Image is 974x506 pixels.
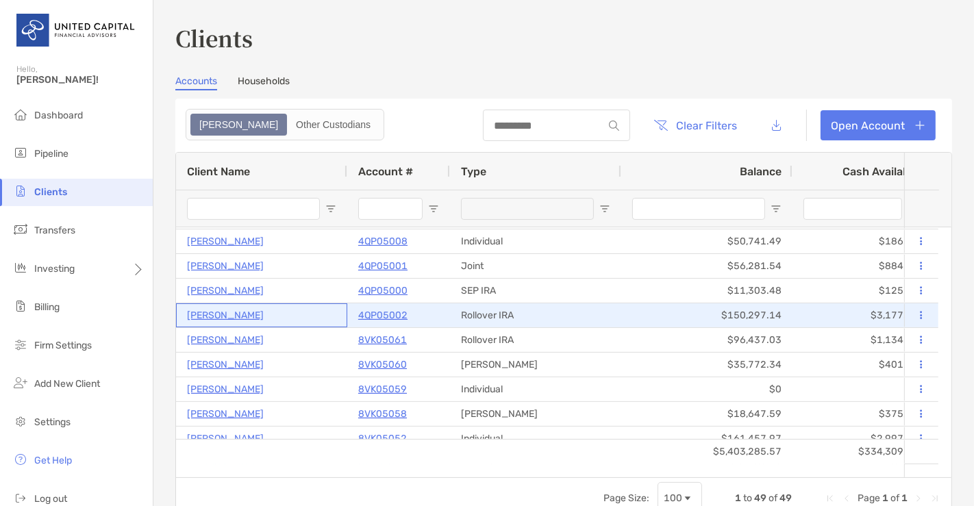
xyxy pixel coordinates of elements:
span: Client Name [187,165,250,178]
div: $125.49 [792,279,929,303]
a: 4QP05001 [358,257,408,275]
div: $186.04 [792,229,929,253]
img: firm-settings icon [12,336,29,353]
div: Joint [450,254,621,278]
a: [PERSON_NAME] [187,381,264,398]
span: of [769,492,777,504]
input: Client Name Filter Input [187,198,320,220]
img: clients icon [12,183,29,199]
div: $1,134.67 [792,328,929,352]
button: Open Filter Menu [599,203,610,214]
div: Previous Page [841,493,852,504]
span: 1 [901,492,908,504]
span: 1 [882,492,888,504]
span: Pipeline [34,148,68,160]
div: $401.28 [792,353,929,377]
a: Households [238,75,290,90]
a: 8VK05058 [358,405,407,422]
div: $334,309.23 [792,440,929,464]
div: $96,437.03 [621,328,792,352]
div: $11,303.48 [621,279,792,303]
a: [PERSON_NAME] [187,331,264,349]
span: 49 [779,492,792,504]
div: Individual [450,377,621,401]
img: transfers icon [12,221,29,238]
a: [PERSON_NAME] [187,257,264,275]
div: [PERSON_NAME] [450,402,621,426]
span: Log out [34,493,67,505]
img: billing icon [12,298,29,314]
img: dashboard icon [12,106,29,123]
span: Cash Available [842,165,919,178]
div: $56,281.54 [621,254,792,278]
span: Dashboard [34,110,83,121]
div: Last Page [929,493,940,504]
div: Zoe [192,115,286,134]
div: Page Size: [603,492,649,504]
span: Type [461,165,486,178]
a: Accounts [175,75,217,90]
a: 4QP05000 [358,282,408,299]
div: $375.49 [792,402,929,426]
div: [PERSON_NAME] [450,353,621,377]
span: 49 [754,492,766,504]
input: Balance Filter Input [632,198,765,220]
div: segmented control [186,109,384,140]
img: pipeline icon [12,144,29,161]
div: $50,741.49 [621,229,792,253]
img: logout icon [12,490,29,506]
div: $0 [792,377,929,401]
img: add_new_client icon [12,375,29,391]
div: Next Page [913,493,924,504]
span: Balance [740,165,782,178]
span: Transfers [34,225,75,236]
a: 8VK05059 [358,381,407,398]
span: Account # [358,165,413,178]
h3: Clients [175,22,952,53]
div: First Page [825,493,836,504]
a: [PERSON_NAME] [187,430,264,447]
p: 8VK05060 [358,356,407,373]
span: Page [858,492,880,504]
a: 4QP05008 [358,233,408,250]
a: [PERSON_NAME] [187,282,264,299]
div: $5,403,285.57 [621,440,792,464]
button: Clear Filters [644,110,748,140]
a: 8VK05052 [358,430,407,447]
div: Other Custodians [288,115,378,134]
a: [PERSON_NAME] [187,356,264,373]
span: Add New Client [34,378,100,390]
div: $0 [621,377,792,401]
div: $3,177.77 [792,303,929,327]
span: [PERSON_NAME]! [16,74,145,86]
a: 8VK05061 [358,331,407,349]
a: Open Account [821,110,936,140]
div: Rollover IRA [450,303,621,327]
span: Get Help [34,455,72,466]
a: 4QP05002 [358,307,408,324]
img: get-help icon [12,451,29,468]
div: $150,297.14 [621,303,792,327]
span: of [890,492,899,504]
div: SEP IRA [450,279,621,303]
a: [PERSON_NAME] [187,307,264,324]
span: to [743,492,752,504]
span: Firm Settings [34,340,92,351]
input: Cash Available Filter Input [803,198,902,220]
img: settings icon [12,413,29,429]
span: Clients [34,186,67,198]
div: $2,997.14 [792,427,929,451]
img: input icon [609,121,619,131]
p: [PERSON_NAME] [187,405,264,422]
